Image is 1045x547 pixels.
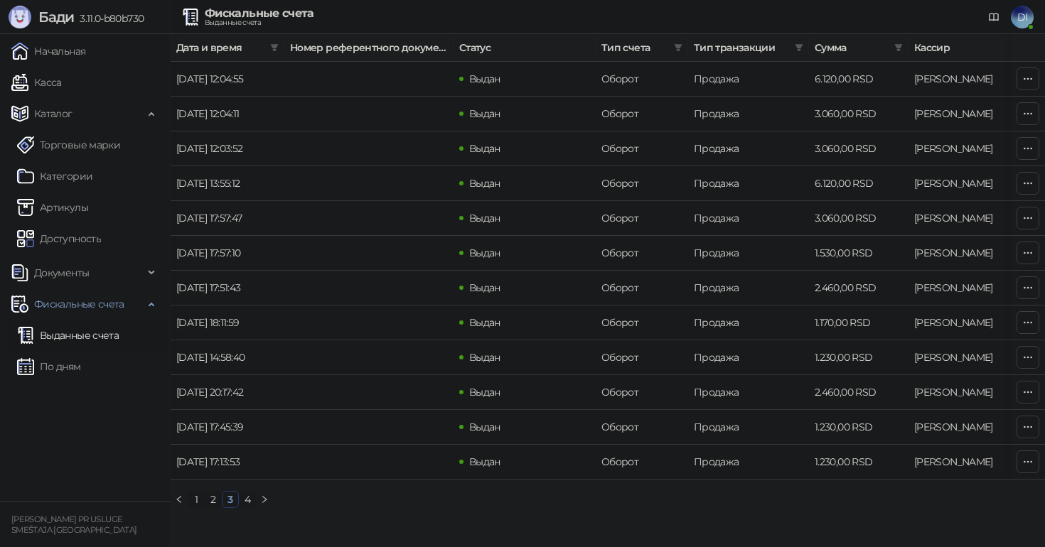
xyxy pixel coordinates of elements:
[891,37,906,58] span: filter
[792,37,806,58] span: filter
[171,305,284,340] td: [DATE] 18:11:59
[596,305,688,340] td: Оборот
[469,247,500,259] span: Выдан
[596,375,688,410] td: Оборот
[795,43,803,52] span: filter
[469,212,500,224] span: Выдан
[205,491,222,508] li: 2
[17,224,101,253] a: Доступность
[688,305,809,340] td: Продажа
[596,340,688,375] td: Оборот
[596,62,688,97] td: Оборот
[809,201,909,236] td: 3.060,00 RSD
[596,97,688,131] td: Оборот
[267,37,282,58] span: filter
[809,166,909,201] td: 6.120,00 RSD
[454,34,596,62] th: Статус
[688,34,809,62] th: Тип транзакции
[688,201,809,236] td: Продажа
[222,491,239,508] li: 3
[809,271,909,305] td: 2.460,00 RSD
[11,514,136,535] small: [PERSON_NAME] PR USLUGE SMEŠTAJA [GEOGRAPHIC_DATA]
[688,340,809,375] td: Продажа
[175,495,183,504] span: left
[260,495,269,504] span: right
[688,271,809,305] td: Продажа
[596,445,688,480] td: Оборот
[688,375,809,410] td: Продажа
[171,410,284,445] td: [DATE] 17:45:39
[176,40,264,55] span: Дата и время
[596,131,688,166] td: Оборот
[171,62,284,97] td: [DATE] 12:04:55
[688,62,809,97] td: Продажа
[596,410,688,445] td: Оборот
[671,37,685,58] span: filter
[171,340,284,375] td: [DATE] 14:58:40
[469,281,500,294] span: Выдан
[694,40,789,55] span: Тип транзакции
[688,410,809,445] td: Продажа
[17,162,92,190] a: Категории
[171,131,284,166] td: [DATE] 12:03:52
[11,68,62,97] a: Касса
[9,6,31,28] img: Logo
[34,259,89,287] span: Документы
[171,375,284,410] td: [DATE] 20:17:42
[270,43,279,52] span: filter
[17,193,88,222] a: ArtikliАртикулы
[809,62,909,97] td: 6.120,00 RSD
[596,236,688,271] td: Оборот
[171,445,284,480] td: [DATE] 17:13:53
[256,491,273,508] button: right
[171,236,284,271] td: [DATE] 17:57:10
[74,12,144,25] span: 3.11.0-b80b730
[596,34,688,62] th: Тип счета
[809,410,909,445] td: 1.230,00 RSD
[17,131,120,159] a: Торговые марки
[894,43,903,52] span: filter
[982,6,1005,28] a: Документация
[469,455,500,468] span: Выдан
[469,142,500,155] span: Выдан
[469,72,500,85] span: Выдан
[469,177,500,190] span: Выдан
[38,9,74,26] span: Бади
[596,201,688,236] td: Оборот
[688,131,809,166] td: Продажа
[171,97,284,131] td: [DATE] 12:04:11
[815,40,889,55] span: Сумма
[171,166,284,201] td: [DATE] 13:55:12
[256,491,273,508] li: Вперед
[469,107,500,120] span: Выдан
[171,271,284,305] td: [DATE] 17:51:43
[34,99,73,128] span: Каталог
[596,271,688,305] td: Оборот
[205,19,314,26] div: Выданные счета
[205,492,221,507] a: 2
[284,34,454,62] th: Номер референтного документа
[469,316,500,329] span: Выдан
[596,166,688,201] td: Оборот
[171,491,188,508] button: left
[223,492,238,507] a: 3
[809,375,909,410] td: 2.460,00 RSD
[34,290,124,318] span: Фискальные счета
[205,8,314,19] div: Фискальные счета
[809,97,909,131] td: 3.060,00 RSD
[1011,6,1034,28] span: DI
[809,445,909,480] td: 1.230,00 RSD
[239,491,256,508] li: 4
[674,43,682,52] span: filter
[688,445,809,480] td: Продажа
[601,40,668,55] span: Тип счета
[17,199,34,216] img: Artikli
[188,492,204,507] a: 1
[171,491,188,508] li: Назад
[809,305,909,340] td: 1.170,00 RSD
[469,351,500,364] span: Выдан
[688,166,809,201] td: Продажа
[171,201,284,236] td: [DATE] 17:57:47
[469,386,500,399] span: Выдан
[17,321,119,350] a: Выданные счета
